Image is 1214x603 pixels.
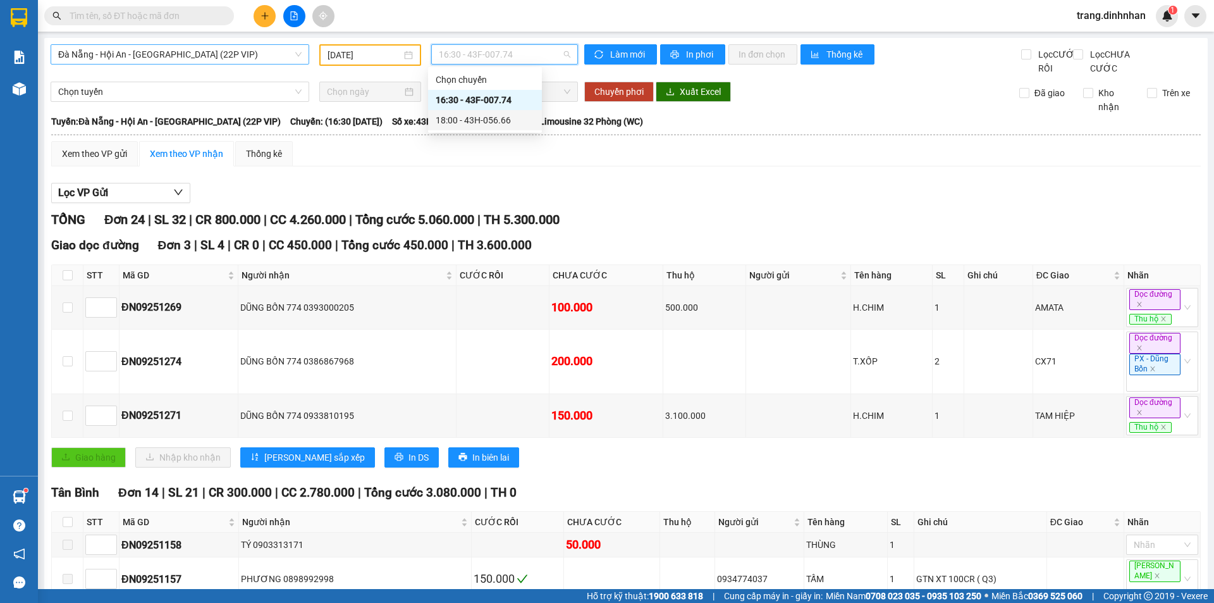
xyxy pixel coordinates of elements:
[484,212,560,227] span: TH 5.300.000
[6,6,183,30] li: [PERSON_NAME]
[242,515,458,529] span: Người nhận
[118,485,159,500] span: Đơn 14
[853,301,930,314] div: H.CHIM
[341,238,448,252] span: Tổng cước 450.000
[319,11,328,20] span: aim
[670,50,681,60] span: printer
[1136,301,1143,308] span: close
[458,238,532,252] span: TH 3.600.000
[202,485,205,500] span: |
[991,589,1082,603] span: Miền Bắc
[262,238,266,252] span: |
[135,447,231,468] button: downloadNhập kho nhận
[269,238,332,252] span: CC 450.000
[718,515,791,529] span: Người gửi
[804,512,887,533] th: Tên hàng
[853,354,930,368] div: T.XỐP
[327,85,402,99] input: Chọn ngày
[120,557,239,601] td: ĐN09251157
[281,485,355,500] span: CC 2.780.000
[1129,422,1172,433] span: Thu hộ
[665,409,744,423] div: 3.100.000
[851,265,933,286] th: Tên hàng
[355,212,474,227] span: Tổng cước 5.060.000
[1168,6,1177,15] sup: 1
[1085,47,1150,75] span: Lọc CHƯA CƯỚC
[1029,86,1070,100] span: Đã giao
[148,212,151,227] span: |
[51,183,190,203] button: Lọc VP Gửi
[1028,591,1082,601] strong: 0369 525 060
[104,212,145,227] span: Đơn 24
[13,576,25,588] span: message
[888,512,914,533] th: SL
[6,70,15,79] span: environment
[51,238,139,252] span: Giao dọc đường
[587,589,703,603] span: Hỗ trợ kỹ thuật:
[1035,354,1122,368] div: CX71
[566,536,658,554] div: 50.000
[51,447,126,468] button: uploadGiao hàng
[508,115,643,128] span: Loại xe: Limousine 32 Phòng (WC)
[349,212,352,227] span: |
[358,485,361,500] span: |
[168,485,199,500] span: SL 21
[517,573,528,585] span: check
[551,299,660,316] div: 100.000
[594,50,605,60] span: sync
[439,45,570,64] span: 16:30 - 43F-007.74
[472,451,509,464] span: In biên lai
[964,265,1033,286] th: Ghi chú
[549,265,663,286] th: CHƯA CƯỚC
[234,238,259,252] span: CR 0
[660,44,725,65] button: printerIn phơi
[158,238,192,252] span: Đơn 3
[1154,573,1160,579] span: close
[686,47,715,61] span: In phơi
[250,452,259,463] span: sort-ascending
[13,519,25,532] span: question-circle
[451,238,455,252] span: |
[458,452,467,463] span: printer
[935,301,962,314] div: 1
[290,115,383,128] span: Chuyến: (16:30 [DATE])
[1144,592,1153,600] span: copyright
[13,490,26,504] img: warehouse-icon
[189,212,192,227] span: |
[916,572,1045,586] div: GTN XT 100CR ( Q3)
[564,512,660,533] th: CHƯA CƯỚC
[866,591,981,601] strong: 0708 023 035 - 0935 103 250
[24,488,28,492] sup: 1
[491,485,517,500] span: TH 0
[1092,589,1094,603] span: |
[1170,6,1175,15] span: 1
[1093,86,1137,114] span: Kho nhận
[290,11,298,20] span: file-add
[1067,8,1156,23] span: trang.dinhnhan
[195,212,261,227] span: CR 800.000
[428,70,542,90] div: Chọn chuyến
[1035,409,1122,423] div: TAM HIỆP
[246,147,282,161] div: Thống kê
[194,238,197,252] span: |
[457,265,550,286] th: CƯỚC RỒI
[123,268,225,282] span: Mã GD
[610,47,647,61] span: Làm mới
[13,548,25,560] span: notification
[6,54,87,68] li: VP VP An Sương
[242,268,443,282] span: Người nhận
[121,571,236,587] div: ĐN09251157
[364,485,481,500] span: Tổng cước 3.080.000
[270,212,346,227] span: CC 4.260.000
[800,44,874,65] button: bar-chartThống kê
[58,82,302,101] span: Chọn tuyến
[1162,10,1173,22] img: icon-new-feature
[749,268,838,282] span: Người gửi
[890,572,912,586] div: 1
[484,485,487,500] span: |
[1160,316,1167,322] span: close
[240,409,454,423] div: DŨNG BỐN 774 0933810195
[666,87,675,97] span: download
[649,591,703,601] strong: 1900 633 818
[121,299,236,315] div: ĐN09251269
